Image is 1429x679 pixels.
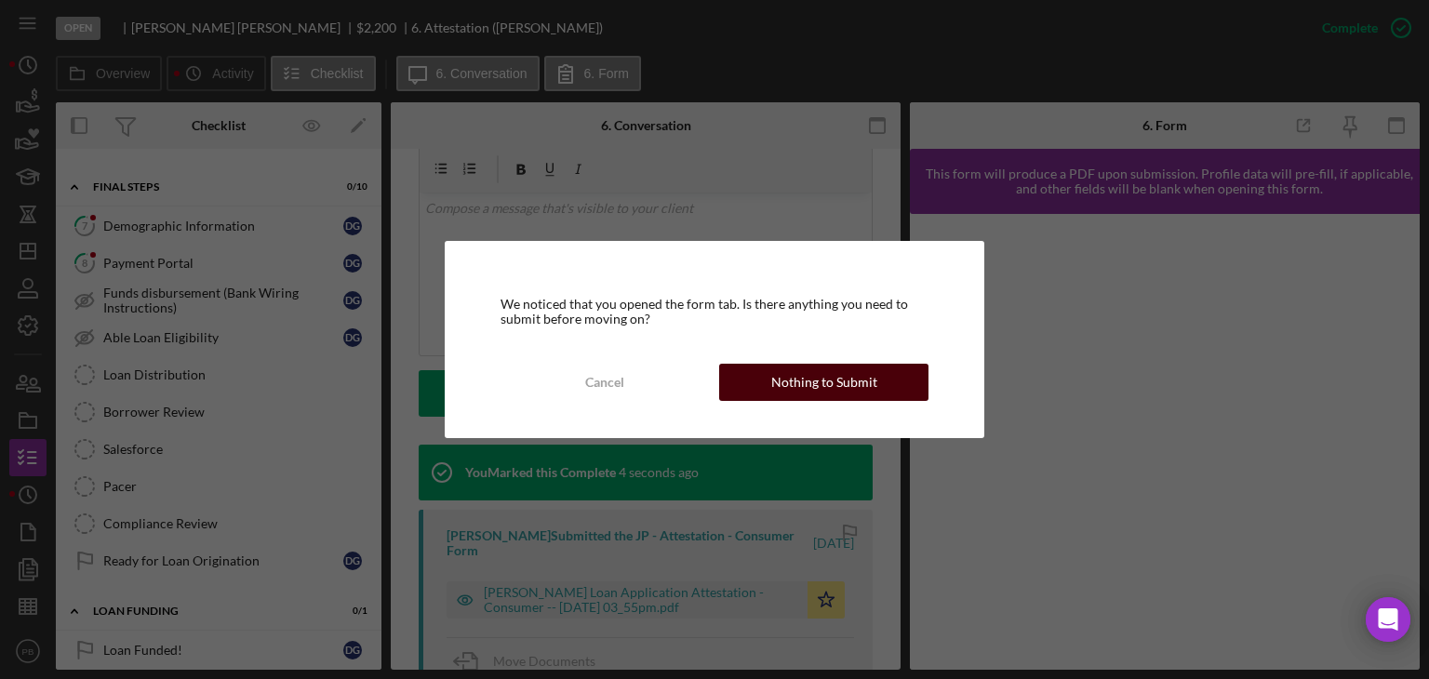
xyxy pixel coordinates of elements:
div: Nothing to Submit [771,364,877,401]
button: Cancel [501,364,710,401]
button: Nothing to Submit [719,364,928,401]
div: We noticed that you opened the form tab. Is there anything you need to submit before moving on? [501,297,929,326]
div: Cancel [585,364,624,401]
div: Open Intercom Messenger [1366,597,1410,642]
